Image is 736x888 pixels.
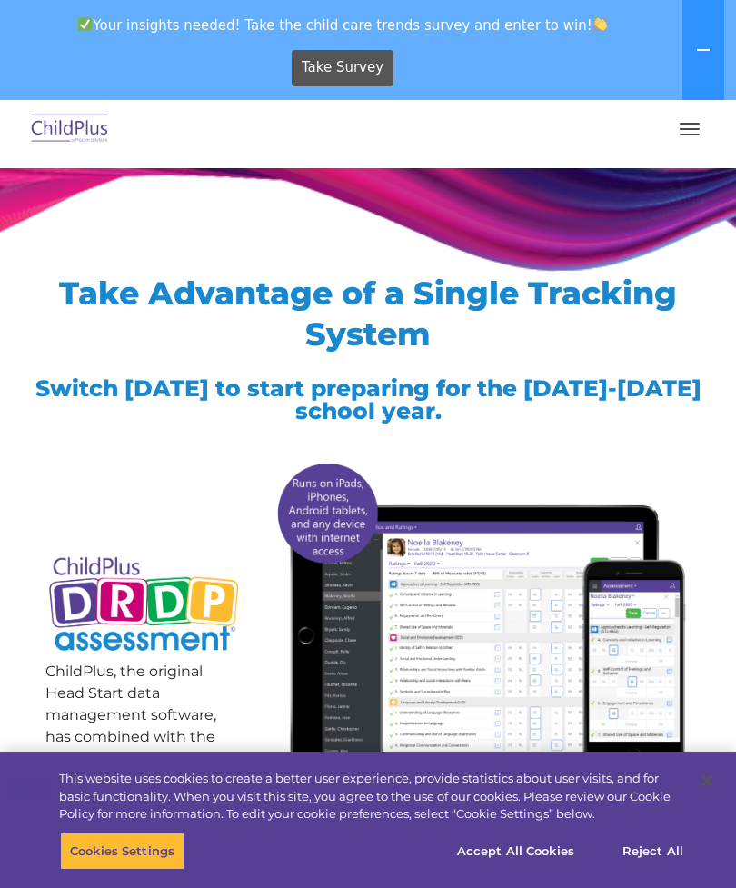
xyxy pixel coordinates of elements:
span: Take Advantage of a Single Tracking System [59,274,677,354]
span: ChildPlus, the original Head Start data management software, has combined with the nationally-ren... [45,663,236,854]
button: Cookies Settings [60,832,184,870]
a: Take Survey [292,50,394,86]
img: ChildPlus by Procare Solutions [27,108,113,151]
div: This website uses cookies to create a better user experience, provide statistics about user visit... [59,770,685,823]
span: Switch [DATE] to start preparing for the [DATE]-[DATE] school year. [35,374,701,424]
span: Take Survey [302,52,383,84]
span: Your insights needed! Take the child care trends survey and enter to win! [7,7,679,43]
img: 👏 [593,17,607,31]
img: Copyright - DRDP Logo [45,545,243,665]
button: Reject All [596,832,710,870]
button: Close [687,761,727,801]
img: ✅ [78,17,92,31]
button: Accept All Cookies [447,832,584,870]
img: All-devices [270,454,691,777]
